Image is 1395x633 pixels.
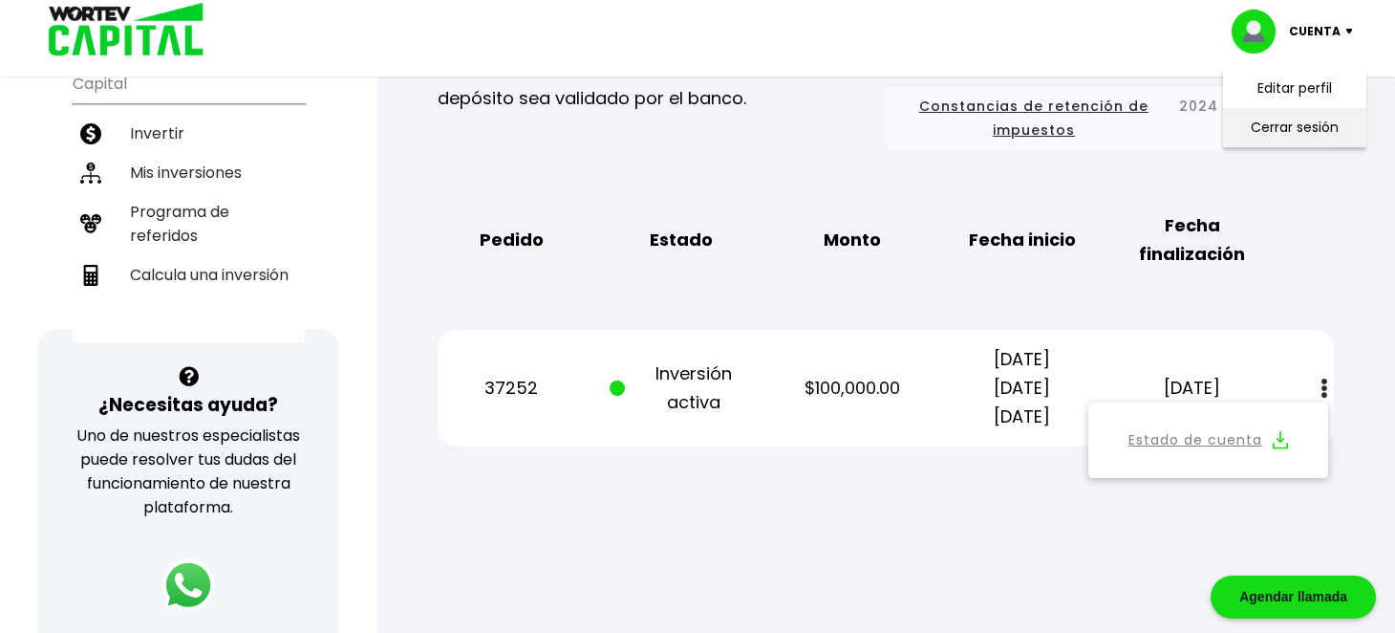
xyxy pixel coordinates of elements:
img: recomiendanos-icon.9b8e9327.svg [80,213,101,234]
span: Constancias de retención de impuestos [901,95,1167,142]
b: Fecha inicio [969,226,1076,254]
b: Monto [824,226,881,254]
button: Estado de cuenta [1100,414,1317,467]
a: Editar perfil [1257,78,1332,98]
a: Mis inversiones [73,153,305,192]
b: Fecha finalización [1121,211,1264,269]
img: inversiones-icon.6695dc30.svg [80,163,101,184]
p: 37252 [440,374,583,403]
img: calculadora-icon.17d418c4.svg [80,265,101,286]
a: Calcula una inversión [73,255,305,295]
img: logos_whatsapp-icon.242b2217.svg [161,558,215,612]
img: invertir-icon.b3b967d7.svg [80,123,101,144]
a: Estado de cuenta [1128,428,1262,452]
p: [DATE] [DATE] [DATE] [951,345,1094,431]
img: icon-down [1341,29,1366,34]
ul: Capital [73,62,305,342]
button: Constancias de retención de impuestos2024 Formato zip [901,95,1319,142]
p: [DATE] [1121,374,1264,403]
img: profile-image [1232,10,1289,54]
li: Cerrar sesión [1218,108,1371,147]
p: Inversión activa [610,360,753,417]
h3: ¿Necesitas ayuda? [98,391,278,419]
div: Agendar llamada [1211,576,1376,619]
p: $100,000.00 [781,374,924,403]
a: Invertir [73,114,305,153]
b: Estado [650,226,713,254]
a: Programa de referidos [73,192,305,255]
p: Uno de nuestros especialistas puede resolver tus dudas del funcionamiento de nuestra plataforma. [62,424,313,519]
p: Cuenta [1289,17,1341,46]
b: Pedido [480,226,544,254]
